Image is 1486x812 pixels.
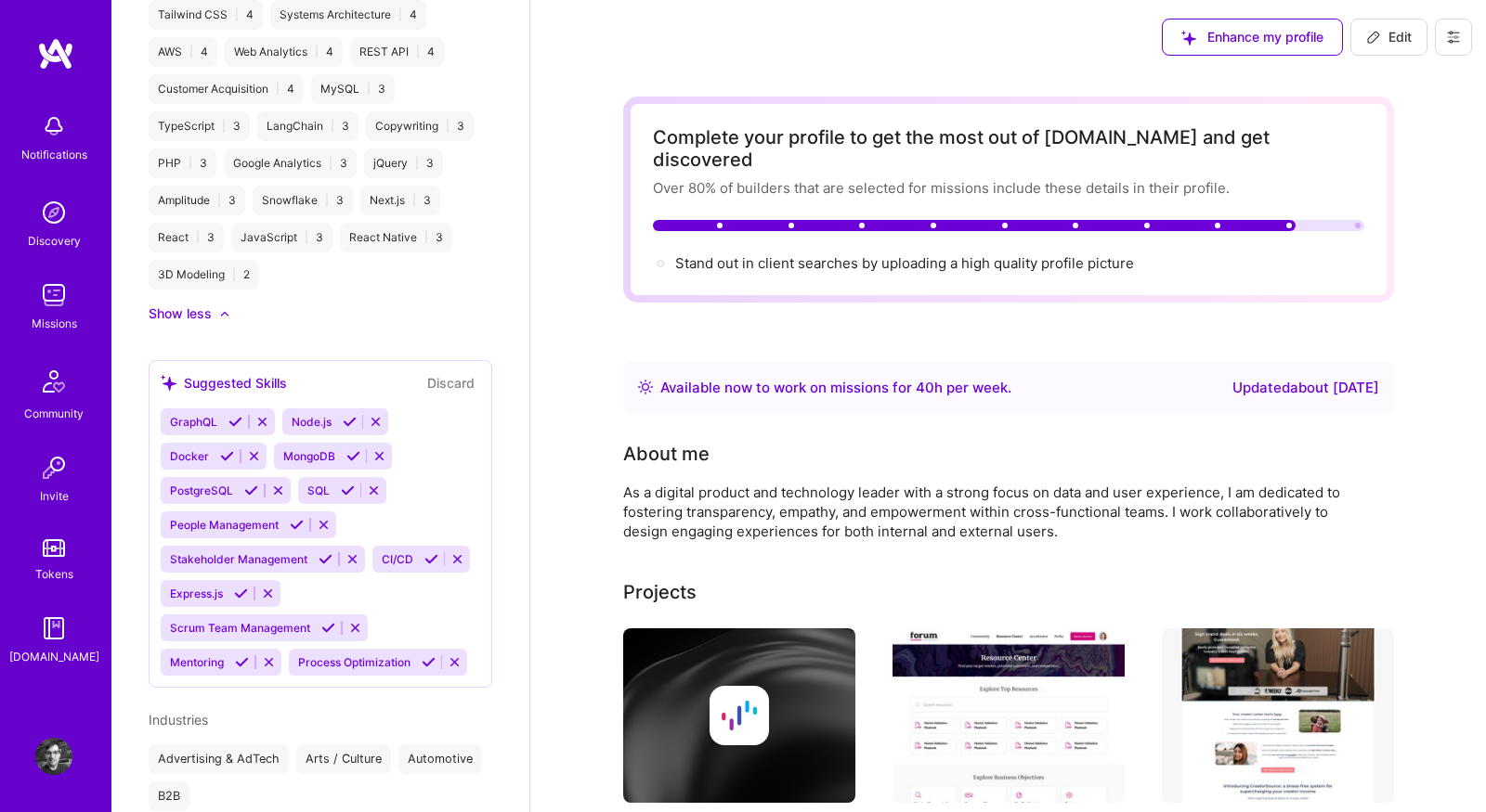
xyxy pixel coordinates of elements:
i: Accept [244,483,258,497]
span: Scrum Team Management [170,621,310,635]
div: Customer Acquisition 4 [149,74,304,104]
span: Enhance my profile [1181,28,1323,46]
div: Advertising & AdTech [149,744,289,774]
span: | [232,267,236,282]
span: | [189,45,193,59]
span: Docker [170,449,209,463]
i: Accept [346,449,360,463]
img: logo [37,37,74,71]
span: | [424,230,428,245]
span: MongoDB [283,449,335,463]
div: Complete your profile to get the most out of [DOMAIN_NAME] and get discovered [653,126,1364,171]
span: PostgreSQL [170,483,233,497]
i: Accept [343,415,357,429]
img: bell [35,108,72,145]
i: Accept [341,483,355,497]
img: Forum Ventures [893,628,1125,803]
span: CI/CD [382,552,413,566]
i: Accept [422,655,436,669]
div: B2B [149,781,189,811]
span: | [196,230,200,245]
span: SQL [307,483,330,497]
i: icon SuggestedTeams [1181,31,1196,45]
div: JavaScript 3 [231,223,332,252]
div: Missions [32,314,77,333]
div: As a digital product and technology leader with a strong focus on data and user experience, I am ... [623,483,1366,541]
div: REST API 4 [350,37,444,67]
span: | [189,156,192,171]
div: Automotive [398,744,482,774]
i: Accept [424,552,438,566]
i: Accept [290,518,304,532]
div: Notifications [21,145,87,164]
div: Community [24,404,84,423]
span: | [398,7,402,22]
div: AWS 4 [149,37,217,67]
i: icon SuggestedTeams [161,375,176,391]
img: Invite [35,449,72,486]
span: Mentoring [170,655,224,669]
i: Accept [228,415,242,429]
span: | [367,82,371,97]
span: | [235,7,239,22]
span: Node.js [292,415,332,429]
img: Community [32,359,76,404]
span: Process Optimization [298,655,411,669]
div: React Native 3 [340,223,452,252]
div: Next.js 3 [360,186,440,215]
i: Reject [372,449,386,463]
span: Industries [149,712,208,728]
i: Reject [450,552,464,566]
i: Accept [234,586,248,600]
span: Express.js [170,586,223,600]
img: Company logo [710,686,769,745]
div: PHP 3 [149,148,216,178]
div: Stand out in client searches by uploading a high quality profile picture [675,253,1134,273]
div: Copywriting 3 [366,111,474,141]
span: Stakeholder Management [170,552,307,566]
span: | [315,45,319,59]
img: Creator Source MVP Launch (A.Team Project) [1162,628,1394,803]
div: React 3 [149,223,224,252]
img: User Avatar [35,738,72,775]
div: Over 80% of builders that are selected for missions include these details in their profile. [653,178,1364,198]
div: About me [623,440,710,468]
i: Reject [448,655,462,669]
span: Edit [1366,28,1412,46]
img: cover [623,628,855,803]
span: | [331,119,334,134]
span: | [412,193,416,208]
div: [DOMAIN_NAME] [9,647,99,666]
img: discovery [35,194,72,231]
i: Reject [369,415,383,429]
div: Web Analytics 4 [225,37,343,67]
div: jQuery 3 [364,148,443,178]
span: | [217,193,221,208]
span: | [416,45,420,59]
i: Reject [271,483,285,497]
span: | [276,82,280,97]
i: Reject [348,621,362,635]
i: Reject [345,552,359,566]
i: Reject [367,483,381,497]
img: guide book [35,610,72,647]
div: Amplitude 3 [149,186,245,215]
div: Tokens [35,564,73,584]
div: TypeScript 3 [149,111,250,141]
div: Discovery [28,231,81,251]
div: MySQL 3 [311,74,395,104]
div: LangChain 3 [257,111,358,141]
button: Enhance my profile [1162,19,1343,56]
span: | [329,156,332,171]
i: Reject [261,586,275,600]
img: Availability [638,380,653,394]
div: Updated about [DATE] [1232,377,1379,399]
div: Projects [623,578,697,606]
div: Invite [40,486,69,506]
i: Reject [262,655,276,669]
div: 3D Modeling 2 [149,260,259,290]
img: teamwork [35,277,72,314]
i: Accept [220,449,234,463]
div: Show less [149,304,212,323]
button: Discard [422,372,480,393]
